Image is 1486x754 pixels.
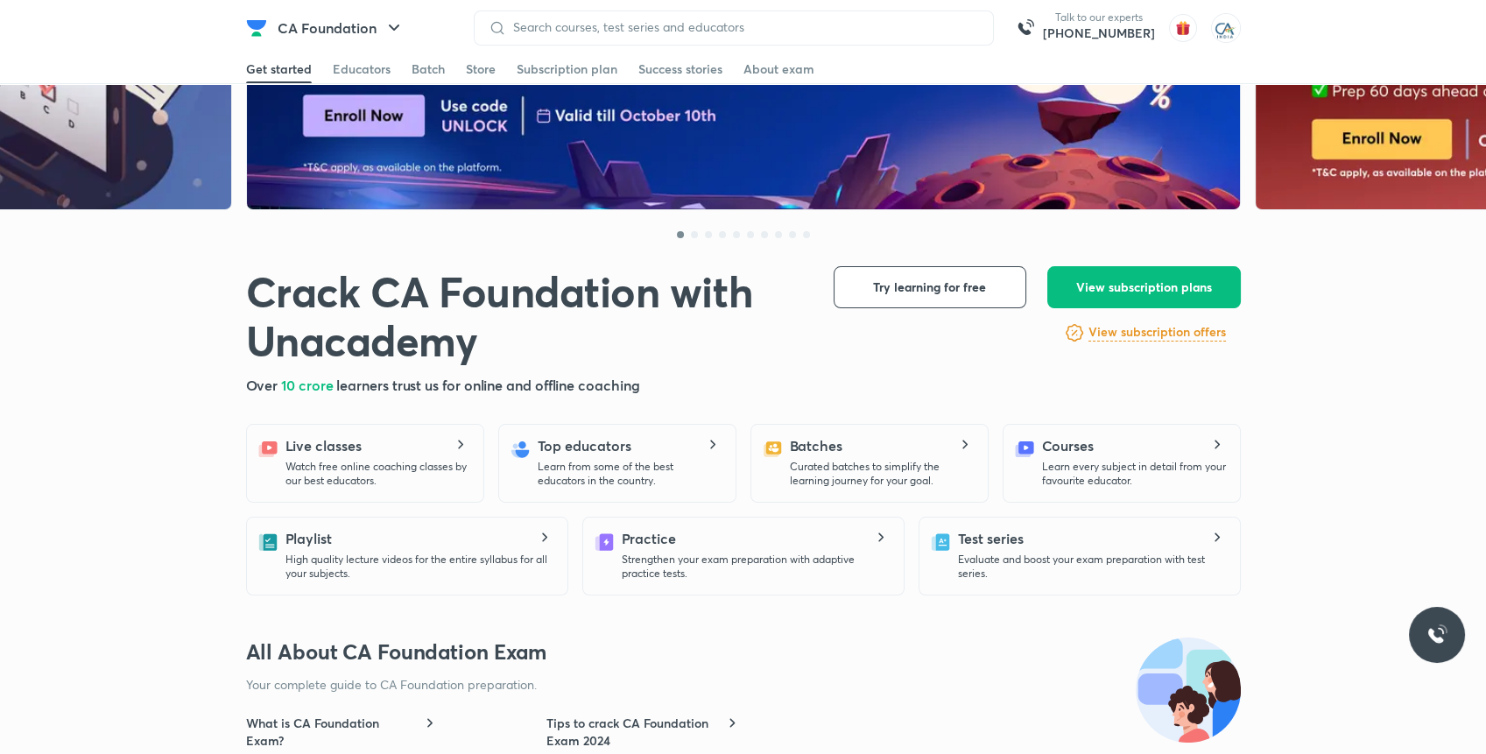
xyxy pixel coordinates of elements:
a: Educators [333,55,391,83]
h5: Top educators [538,435,631,456]
a: View subscription offers [1088,322,1226,343]
h5: Batches [790,435,842,456]
button: View subscription plans [1047,266,1241,308]
span: Try learning for free [873,278,986,296]
h6: Tips to crack CA Foundation Exam 2024 [546,715,722,750]
h1: Crack CA Foundation with Unacademy [246,266,806,364]
p: Talk to our experts [1043,11,1155,25]
button: CA Foundation [267,11,415,46]
span: learners trust us for online and offline coaching [336,376,639,394]
a: Get started [246,55,312,83]
p: Learn every subject in detail from your favourite educator. [1042,460,1226,488]
button: Try learning for free [834,266,1026,308]
span: Over [246,376,282,394]
img: Hafiz Md Mustafa [1211,13,1241,43]
p: High quality lecture videos for the entire syllabus for all your subjects. [285,553,553,581]
h5: Courses [1042,435,1094,456]
h6: What is CA Foundation Exam? [246,715,418,750]
img: Company Logo [246,18,267,39]
div: Subscription plan [517,60,617,78]
p: Your complete guide to CA Foundation preparation. [246,676,1092,694]
h5: Playlist [285,528,332,549]
p: Learn from some of the best educators in the country. [538,460,722,488]
p: Evaluate and boost your exam preparation with test series. [958,553,1226,581]
div: Batch [412,60,445,78]
a: Tips to crack CA Foundation Exam 2024 [546,715,739,750]
a: Batch [412,55,445,83]
a: Store [466,55,496,83]
h5: Test series [958,528,1024,549]
a: [PHONE_NUMBER] [1043,25,1155,42]
div: Store [466,60,496,78]
div: Success stories [638,60,722,78]
span: View subscription plans [1076,278,1212,296]
a: What is CA Foundation Exam? [246,715,439,750]
div: Get started [246,60,312,78]
span: 10 crore [281,376,336,394]
input: Search courses, test series and educators [506,20,979,34]
a: Subscription plan [517,55,617,83]
div: About exam [743,60,814,78]
a: Success stories [638,55,722,83]
p: Strengthen your exam preparation with adaptive practice tests. [622,553,890,581]
img: ttu [1426,624,1447,645]
h3: All About CA Foundation Exam [246,638,1241,666]
p: Watch free online coaching classes by our best educators. [285,460,469,488]
div: Educators [333,60,391,78]
img: all-about-exam [1136,638,1241,743]
h5: Live classes [285,435,362,456]
img: call-us [1008,11,1043,46]
a: About exam [743,55,814,83]
p: Curated batches to simplify the learning journey for your goal. [790,460,974,488]
h5: Practice [622,528,676,549]
img: avatar [1169,14,1197,42]
h6: View subscription offers [1088,323,1226,342]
